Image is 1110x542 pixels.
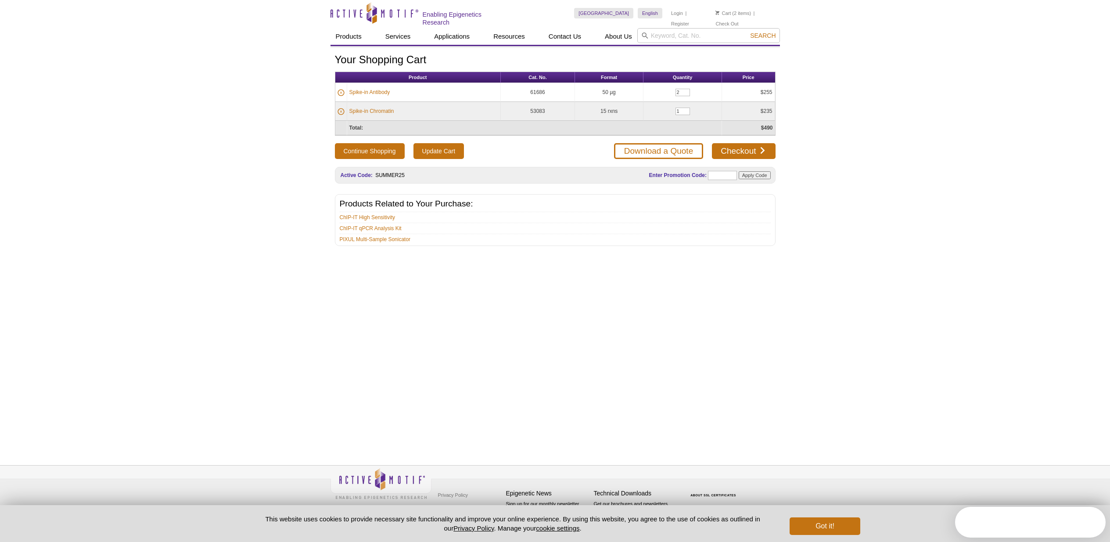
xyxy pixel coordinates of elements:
a: Download a Quote [614,143,703,159]
a: Privacy Policy [436,488,470,502]
a: Terms & Conditions [436,502,482,515]
iframe: Intercom live chat discovery launcher [955,507,1106,538]
a: Register [671,21,689,27]
a: Checkout [712,143,775,159]
a: English [638,8,662,18]
a: Services [380,28,416,45]
button: Got it! [790,517,860,535]
a: ABOUT SSL CERTIFICATES [690,494,736,497]
a: ChIP-IT High Sensitivity [340,213,395,221]
button: Search [747,32,778,40]
p: This website uses cookies to provide necessary site functionality and improve your online experie... [250,514,776,533]
a: Spike-in Chromatin [349,107,394,115]
a: Spike-in Antibody [349,88,390,96]
p: Get our brochures and newsletters, or request them by mail. [594,500,677,523]
td: 50 µg [575,83,643,102]
a: Contact Us [543,28,586,45]
img: Your Cart [715,11,719,15]
td: 53083 [501,102,575,121]
span: Quantity [673,75,693,80]
span: Product [409,75,427,80]
li: (2 items) [715,8,751,18]
label: Enter Promotion Code: [648,172,707,178]
td: 61686 [501,83,575,102]
span: Cat. No. [528,75,547,80]
label: Active Code: [340,172,373,178]
table: Click to Verify - This site chose Symantec SSL for secure e-commerce and confidential communicati... [682,481,747,500]
input: Keyword, Cat. No. [637,28,780,43]
iframe: Intercom live chat [1080,512,1101,533]
h4: Epigenetic News [506,490,589,497]
a: About Us [600,28,637,45]
h4: Technical Downloads [594,490,677,497]
button: Continue Shopping [335,143,405,159]
h2: Products Related to Your Purchase: [340,200,771,208]
h2: Enabling Epigenetics Research [423,11,510,26]
span: Price [743,75,754,80]
a: Login [671,10,683,16]
input: Apply Code [739,171,771,179]
a: Privacy Policy [453,524,494,532]
td: $235 [722,102,775,121]
a: Resources [488,28,530,45]
td: 15 rxns [575,102,643,121]
td: $255 [722,83,775,102]
li: | [754,8,755,18]
a: [GEOGRAPHIC_DATA] [574,8,633,18]
a: ChIP-IT qPCR Analysis Kit [340,224,402,232]
li: SUMMER25 [375,172,406,178]
span: Format [601,75,617,80]
a: Cart [715,10,731,16]
img: Active Motif, [330,466,431,501]
a: Products [330,28,367,45]
span: Search [750,32,776,39]
strong: $490 [761,125,773,131]
strong: Total: [349,125,363,131]
a: PIXUL Multi-Sample Sonicator [340,235,411,243]
h1: Your Shopping Cart [335,54,776,67]
li: | [685,8,686,18]
a: Check Out [715,21,738,27]
a: Applications [429,28,475,45]
button: cookie settings [536,524,579,532]
input: Update Cart [413,143,464,159]
p: Sign up for our monthly newsletter highlighting recent publications in the field of epigenetics. [506,500,589,530]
